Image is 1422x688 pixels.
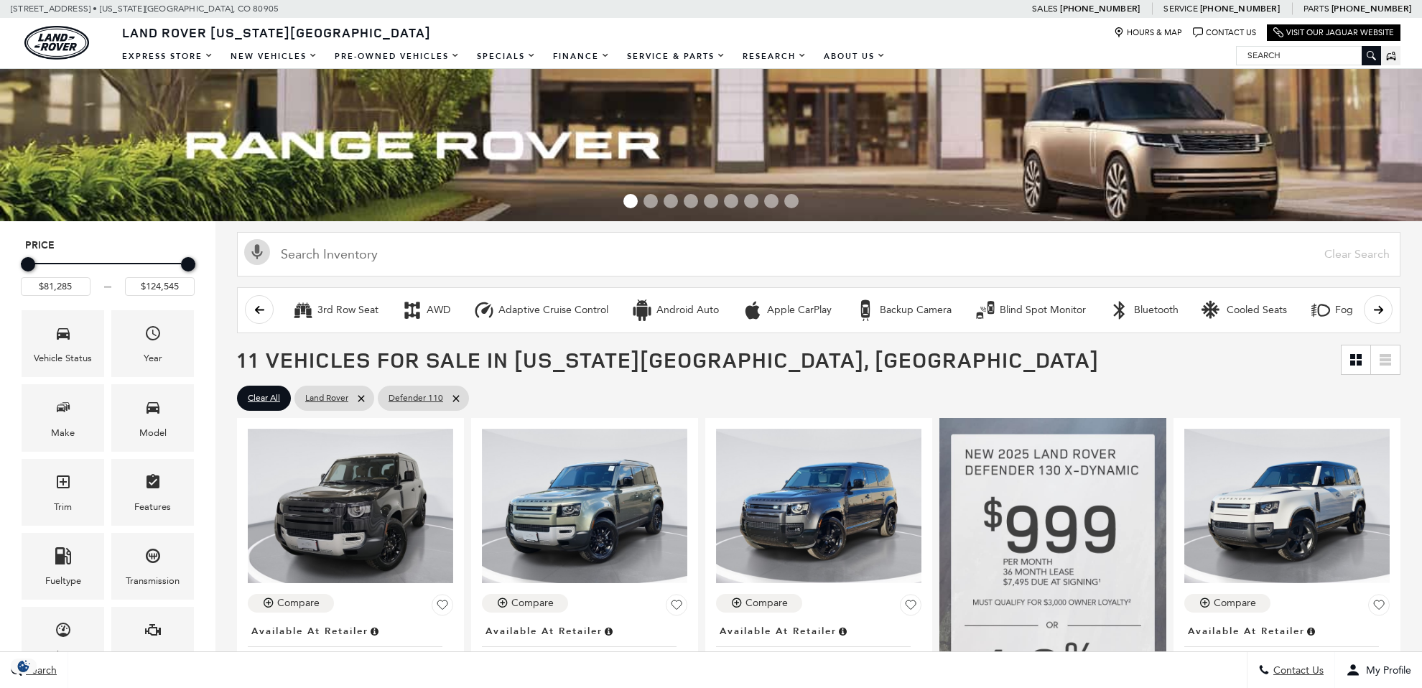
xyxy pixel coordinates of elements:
button: Blind Spot MonitorBlind Spot Monitor [967,295,1094,325]
div: Make [51,425,75,441]
img: 2025 Land Rover Defender 110 S [482,429,687,583]
button: Save Vehicle [900,594,921,621]
a: Land Rover [US_STATE][GEOGRAPHIC_DATA] [113,24,440,41]
button: Save Vehicle [1368,594,1390,621]
button: Open user profile menu [1335,652,1422,688]
a: Available at RetailerNew 2025Defender 110 S [248,621,453,683]
div: Year [144,350,162,366]
a: [PHONE_NUMBER] [1200,3,1280,14]
div: Price [21,252,195,296]
div: Mileage [46,647,80,663]
button: Apple CarPlayApple CarPlay [734,295,840,325]
a: Visit Our Jaguar Website [1273,27,1394,38]
span: Go to slide 9 [784,194,799,208]
button: Save Vehicle [666,594,687,621]
div: Compare [511,597,554,610]
div: Android Auto [656,304,719,317]
span: Transmission [144,544,162,573]
a: Service & Parts [618,44,734,69]
span: Go to slide 8 [764,194,779,208]
span: Vehicle is in stock and ready for immediate delivery. Due to demand, availability is subject to c... [1305,623,1316,639]
div: Engine [139,647,167,663]
button: BluetoothBluetooth [1101,295,1186,325]
span: Features [144,470,162,499]
span: Defender 110 [389,389,443,407]
input: Search Inventory [237,232,1400,276]
span: Make [55,395,72,424]
div: 3rd Row Seat [317,304,378,317]
span: Vehicle is in stock and ready for immediate delivery. Due to demand, availability is subject to c... [837,623,848,639]
button: Compare Vehicle [1184,594,1270,613]
a: About Us [815,44,894,69]
span: Available at Retailer [251,623,368,639]
a: land-rover [24,26,89,60]
div: Adaptive Cruise Control [498,304,608,317]
div: Trim [54,499,72,515]
a: New Vehicles [222,44,326,69]
button: Compare Vehicle [248,594,334,613]
button: Compare Vehicle [716,594,802,613]
button: Compare Vehicle [482,594,568,613]
div: TrimTrim [22,459,104,526]
span: Parts [1303,4,1329,14]
span: Vehicle [55,321,72,350]
span: Go to slide 4 [684,194,698,208]
img: Land Rover [24,26,89,60]
span: Go to slide 2 [643,194,658,208]
svg: Click to toggle on voice search [244,239,270,265]
div: Compare [277,597,320,610]
span: Clear All [248,389,280,407]
span: Land Rover [US_STATE][GEOGRAPHIC_DATA] [122,24,431,41]
span: Trim [55,470,72,499]
span: Available at Retailer [1188,623,1305,639]
span: Engine [144,618,162,647]
span: Go to slide 1 [623,194,638,208]
div: Android Auto [631,299,653,321]
a: [PHONE_NUMBER] [1332,3,1411,14]
div: Maximum Price [181,257,195,271]
div: Transmission [126,573,180,589]
a: Contact Us [1193,27,1256,38]
button: Fog LightsFog Lights [1302,295,1391,325]
span: Model [144,395,162,424]
button: Android AutoAndroid Auto [623,295,727,325]
div: Bluetooth [1134,304,1179,317]
a: [STREET_ADDRESS] • [US_STATE][GEOGRAPHIC_DATA], CO 80905 [11,4,279,14]
div: YearYear [111,310,194,377]
button: Adaptive Cruise ControlAdaptive Cruise Control [465,295,616,325]
a: Available at RetailerNew 2025Defender 110 S [482,621,687,683]
div: AWD [401,299,423,321]
div: Vehicle Status [34,350,92,366]
span: Service [1163,4,1197,14]
input: Maximum [125,277,195,296]
span: 11 Vehicles for Sale in [US_STATE][GEOGRAPHIC_DATA], [GEOGRAPHIC_DATA] [237,345,1099,374]
span: Fueltype [55,544,72,573]
a: EXPRESS STORE [113,44,222,69]
div: Blind Spot Monitor [1000,304,1086,317]
span: Vehicle is in stock and ready for immediate delivery. Due to demand, availability is subject to c... [603,623,614,639]
input: Minimum [21,277,90,296]
div: Apple CarPlay [742,299,763,321]
button: scroll right [1364,295,1393,324]
span: Vehicle is in stock and ready for immediate delivery. Due to demand, availability is subject to c... [368,623,380,639]
button: 3rd Row Seat3rd Row Seat [284,295,386,325]
span: My Profile [1360,664,1411,677]
div: Features [134,499,171,515]
section: Click to Open Cookie Consent Modal [7,659,40,674]
img: 2025 Land Rover Defender 110 X-Dynamic SE [716,429,921,583]
button: AWDAWD [394,295,458,325]
img: 2025 Land Rover Defender 110 V8 [1184,429,1390,583]
a: Specials [468,44,544,69]
div: Fueltype [45,573,81,589]
div: Compare [1214,597,1256,610]
div: MileageMileage [22,607,104,674]
img: Opt-Out Icon [7,659,40,674]
img: 2025 Land Rover Defender 110 S [248,429,453,583]
span: Go to slide 6 [724,194,738,208]
span: Go to slide 5 [704,194,718,208]
span: Sales [1032,4,1058,14]
div: Fog Lights [1335,304,1383,317]
span: Contact Us [1270,664,1324,677]
div: Backup Camera [855,299,876,321]
div: VehicleVehicle Status [22,310,104,377]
